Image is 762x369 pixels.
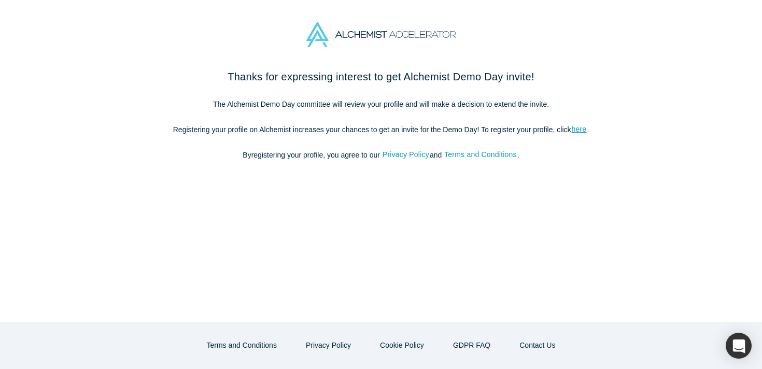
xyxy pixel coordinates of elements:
[442,336,501,354] a: GDPR FAQ
[295,336,362,354] button: Privacy Policy
[196,336,288,354] button: Terms and Conditions
[306,22,456,47] img: Alchemist Accelerator Logo
[571,123,587,135] a: here
[444,149,517,161] button: Terms and Conditions
[509,336,566,354] a: Contact Us
[163,69,599,84] h2: Thanks for expressing interest to get Alchemist Demo Day invite!
[163,150,599,161] p: By registering your profile , you agree to our and .
[369,336,435,354] button: Cookie Policy
[163,124,599,135] p: Registering your profile on Alchemist increases your chances to get an invite for the Demo Day! T...
[163,99,599,110] p: The Alchemist Demo Day committee will review your profile and will make a decision to extend the ...
[382,149,430,161] button: Privacy Policy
